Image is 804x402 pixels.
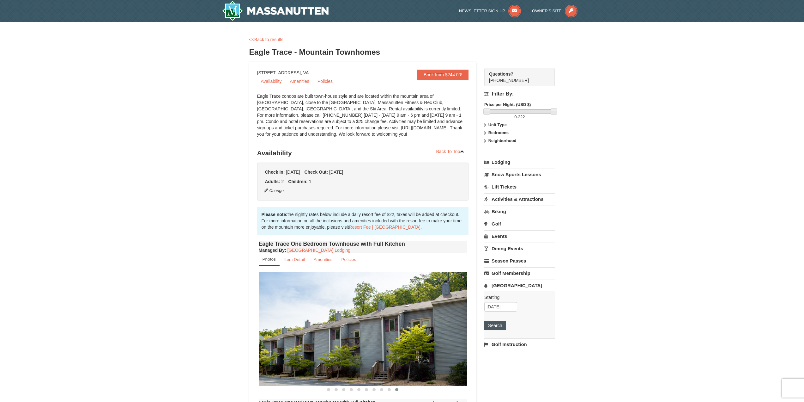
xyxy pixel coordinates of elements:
[484,218,555,230] a: Golf
[484,181,555,193] a: Lift Tickets
[484,102,531,107] strong: Price per Night: (USD $)
[432,147,469,156] a: Back To Top
[488,130,509,135] strong: Bedrooms
[518,114,525,119] span: 222
[249,37,283,42] a: <<Back to results
[257,93,469,144] div: Eagle Trace condos are built town-house style and are located within the mountain area of [GEOGRA...
[484,169,555,180] a: Snow Sports Lessons
[314,77,336,86] a: Policies
[488,138,517,143] strong: Neighborhood
[222,1,329,21] img: Massanutten Resort Logo
[259,253,280,266] a: Photos
[484,206,555,217] a: Biking
[349,225,420,230] a: Resort Fee | [GEOGRAPHIC_DATA]
[286,77,313,86] a: Amenities
[484,157,555,168] a: Lodging
[259,241,467,247] h4: Eagle Trace One Bedroom Townhouse with Full Kitchen
[257,207,469,235] div: the nightly rates below include a daily resort fee of $22, taxes will be added at checkout. For m...
[329,170,343,175] span: [DATE]
[459,9,505,13] span: Newsletter Sign Up
[337,253,360,266] a: Policies
[489,71,543,83] span: [PHONE_NUMBER]
[488,122,507,127] strong: Unit Type
[257,147,469,159] h3: Availability
[417,70,468,80] a: Book from $244.00!
[459,9,521,13] a: Newsletter Sign Up
[309,179,311,184] span: 1
[259,248,286,253] strong: :
[222,1,329,21] a: Massanutten Resort
[288,179,307,184] strong: Children:
[262,212,287,217] strong: Please note:
[314,257,333,262] small: Amenities
[484,267,555,279] a: Golf Membership
[281,179,284,184] span: 2
[259,272,467,386] img: 18876286-25-5d990350.jpg
[532,9,562,13] span: Owner's Site
[280,253,309,266] a: Item Detail
[286,170,300,175] span: [DATE]
[484,243,555,254] a: Dining Events
[287,248,350,253] a: [GEOGRAPHIC_DATA] Lodging
[304,170,328,175] strong: Check Out:
[484,91,555,97] h4: Filter By:
[484,230,555,242] a: Events
[259,248,285,253] span: Managed By
[514,114,517,119] span: 0
[532,9,577,13] a: Owner's Site
[265,170,285,175] strong: Check In:
[265,179,280,184] strong: Adults:
[489,71,513,77] strong: Questions?
[484,255,555,267] a: Season Passes
[484,321,506,330] button: Search
[484,338,555,350] a: Golf Instruction
[257,77,286,86] a: Availability
[284,257,305,262] small: Item Detail
[249,46,555,59] h3: Eagle Trace - Mountain Townhomes
[263,257,276,262] small: Photos
[484,280,555,291] a: [GEOGRAPHIC_DATA]
[310,253,337,266] a: Amenities
[341,257,356,262] small: Policies
[484,294,550,300] label: Starting
[263,187,284,194] button: Change
[484,114,555,120] label: -
[484,193,555,205] a: Activities & Attractions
